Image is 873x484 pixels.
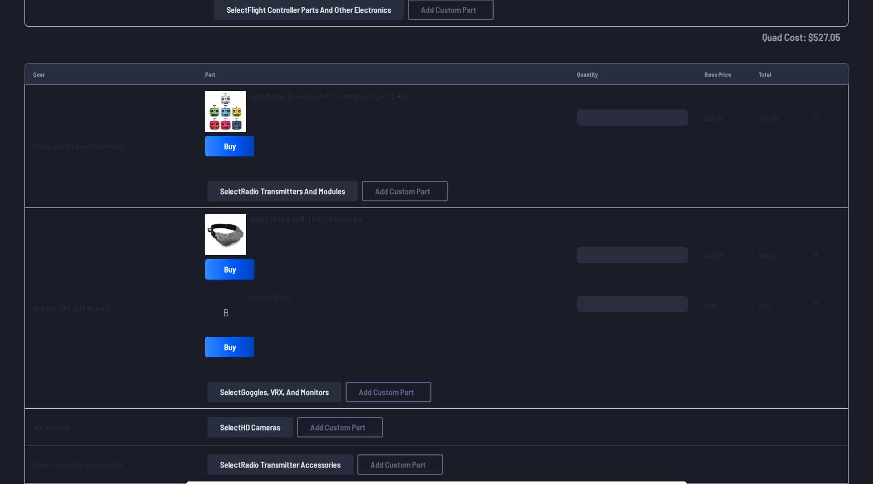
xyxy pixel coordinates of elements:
button: Add Custom Part [346,382,431,402]
span: 227.99 [705,109,742,158]
span: Add Custom Part [375,187,430,195]
button: Add Custom Part [362,181,448,201]
a: SelectGoggles, VRX, and Monitors [205,382,344,402]
span: 6.00 [705,296,742,345]
a: Radio Transmitter Accessories [33,460,123,469]
a: Buy [205,337,254,357]
button: SelectRadio Transmitter Accessories [207,454,353,475]
a: RadioMaster Boxer Crush RC Transmitter - ELRS 2.4GHz [250,91,410,101]
a: HD Cameras [33,423,69,431]
span: B [223,307,229,317]
a: Buy [205,259,254,280]
a: Orqa [DOMAIN_NAME] Pilot FPV Goggles [250,214,362,224]
span: 6.00 [759,296,787,345]
td: Total [750,63,795,85]
a: SelectHD Cameras [205,417,295,437]
span: RadioMaster Boxer Crush RC Transmitter - ELRS 2.4GHz [250,91,410,100]
span: 648.99 [759,247,787,296]
a: Goggles, VRX, and Monitors [33,304,111,312]
span: Add Custom Part [421,6,476,14]
span: Battery Tester [250,292,291,302]
button: Add Custom Part [297,417,383,437]
img: image [205,91,246,132]
span: Orqa [DOMAIN_NAME] Pilot FPV Goggles [250,215,362,223]
a: Radio Transmitters and Modules [33,142,126,150]
button: SelectHD Cameras [207,417,293,437]
span: 648.99 [705,247,742,296]
td: Quantity [569,63,696,85]
a: Buy [205,136,254,156]
td: Part [197,63,568,85]
img: image [205,214,246,255]
button: Add Custom Part [357,454,443,475]
a: SelectRadio Transmitter Accessories [205,454,355,475]
td: Base Price [696,63,750,85]
button: SelectRadio Transmitters and Modules [207,181,358,201]
span: Add Custom Part [371,460,426,469]
span: Add Custom Part [310,423,366,431]
span: 227.99 [759,109,787,158]
a: SelectRadio Transmitters and Modules [205,181,360,201]
span: Add Custom Part [359,388,414,396]
td: Gear [25,63,197,85]
button: SelectGoggles, VRX, and Monitors [207,382,342,402]
td: Quad Cost: $ 527.05 [25,27,848,47]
